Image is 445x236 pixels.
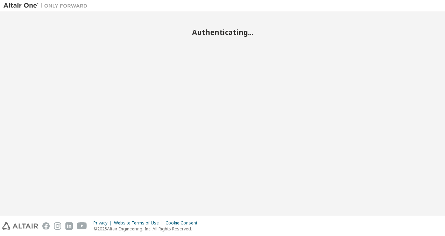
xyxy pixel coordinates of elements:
[114,220,165,226] div: Website Terms of Use
[65,222,73,230] img: linkedin.svg
[77,222,87,230] img: youtube.svg
[54,222,61,230] img: instagram.svg
[3,2,91,9] img: Altair One
[3,28,442,37] h2: Authenticating...
[93,226,202,232] p: © 2025 Altair Engineering, Inc. All Rights Reserved.
[2,222,38,230] img: altair_logo.svg
[42,222,50,230] img: facebook.svg
[165,220,202,226] div: Cookie Consent
[93,220,114,226] div: Privacy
